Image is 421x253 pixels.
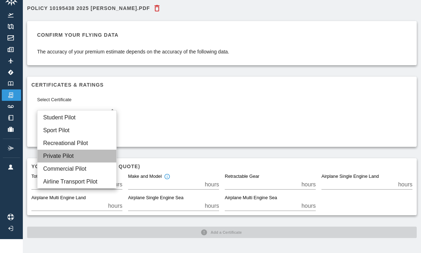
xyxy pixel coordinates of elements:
li: Commercial Pilot [37,162,116,175]
li: Private Pilot [37,150,116,162]
li: Recreational Pilot [37,137,116,150]
li: Student Pilot [37,111,116,124]
li: Sport Pilot [37,124,116,137]
li: Airline Transport Pilot [37,175,116,188]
